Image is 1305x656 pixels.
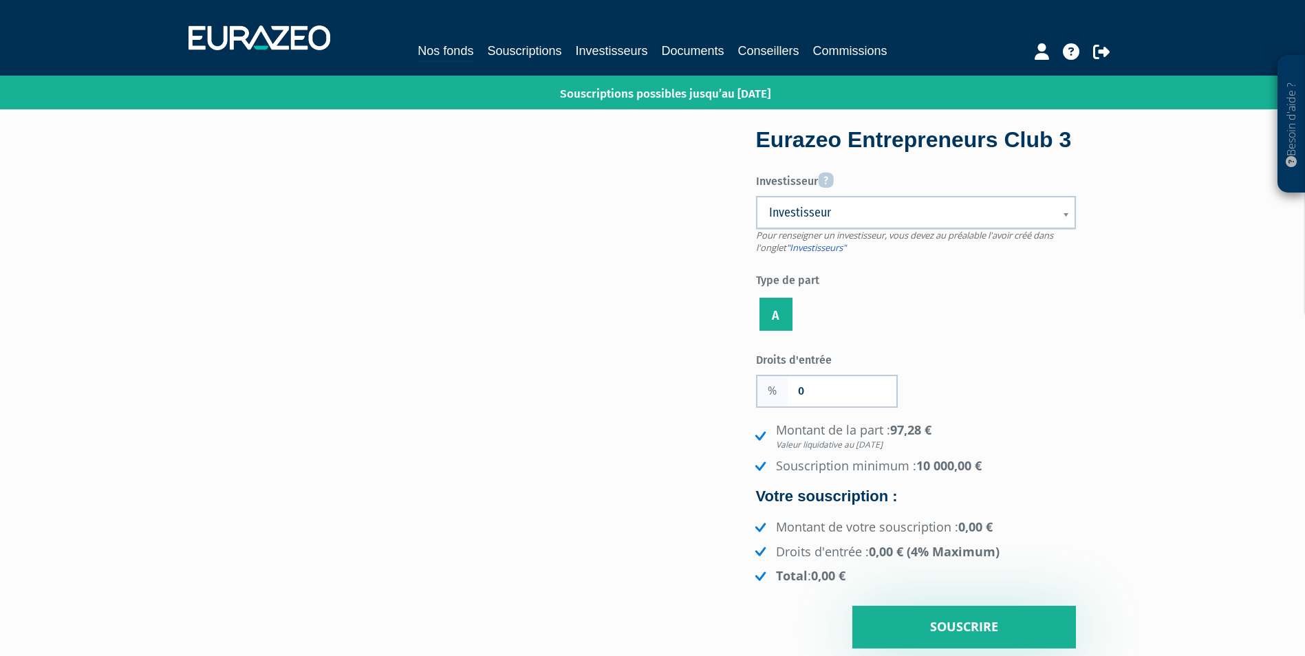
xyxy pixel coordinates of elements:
span: Investisseur [769,204,1045,221]
iframe: Eurazeo Entrepreneurs Club 3 [230,130,716,404]
strong: 0,00 € (4% Maximum) [869,543,1000,560]
em: Valeur liquidative au [DATE] [776,439,1076,450]
li: Souscription minimum : [752,457,1076,475]
strong: 0,00 € [958,518,993,535]
li: : [752,567,1076,585]
p: Souscriptions possibles jusqu’au [DATE] [520,79,770,102]
label: A [759,298,792,331]
label: Droits d'entrée [756,348,916,369]
input: Frais d'entrée [788,376,896,406]
span: Pour renseigner un investisseur, vous devez au préalable l'avoir créé dans l'onglet [756,229,1053,254]
h4: Votre souscription : [756,488,1076,505]
a: Souscriptions [487,41,561,61]
li: Montant de la part : [752,422,1076,451]
a: Commissions [813,41,887,61]
label: Type de part [756,268,1076,289]
img: 1732889491-logotype_eurazeo_blanc_rvb.png [188,25,330,50]
a: "Investisseurs" [786,241,846,254]
li: Montant de votre souscription : [752,518,1076,536]
li: Droits d'entrée : [752,543,1076,561]
a: Investisseurs [575,41,647,61]
p: Besoin d'aide ? [1284,63,1299,186]
strong: 97,28 € [776,422,1076,451]
label: Investisseur [756,167,1076,190]
input: Souscrire [852,606,1076,648]
strong: 0,00 € [811,567,845,584]
strong: 10 000,00 € [916,457,982,474]
a: Nos fonds [418,41,473,63]
a: Conseillers [738,41,799,61]
a: Documents [662,41,724,61]
div: Eurazeo Entrepreneurs Club 3 [756,124,1076,156]
strong: Total [776,567,808,584]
